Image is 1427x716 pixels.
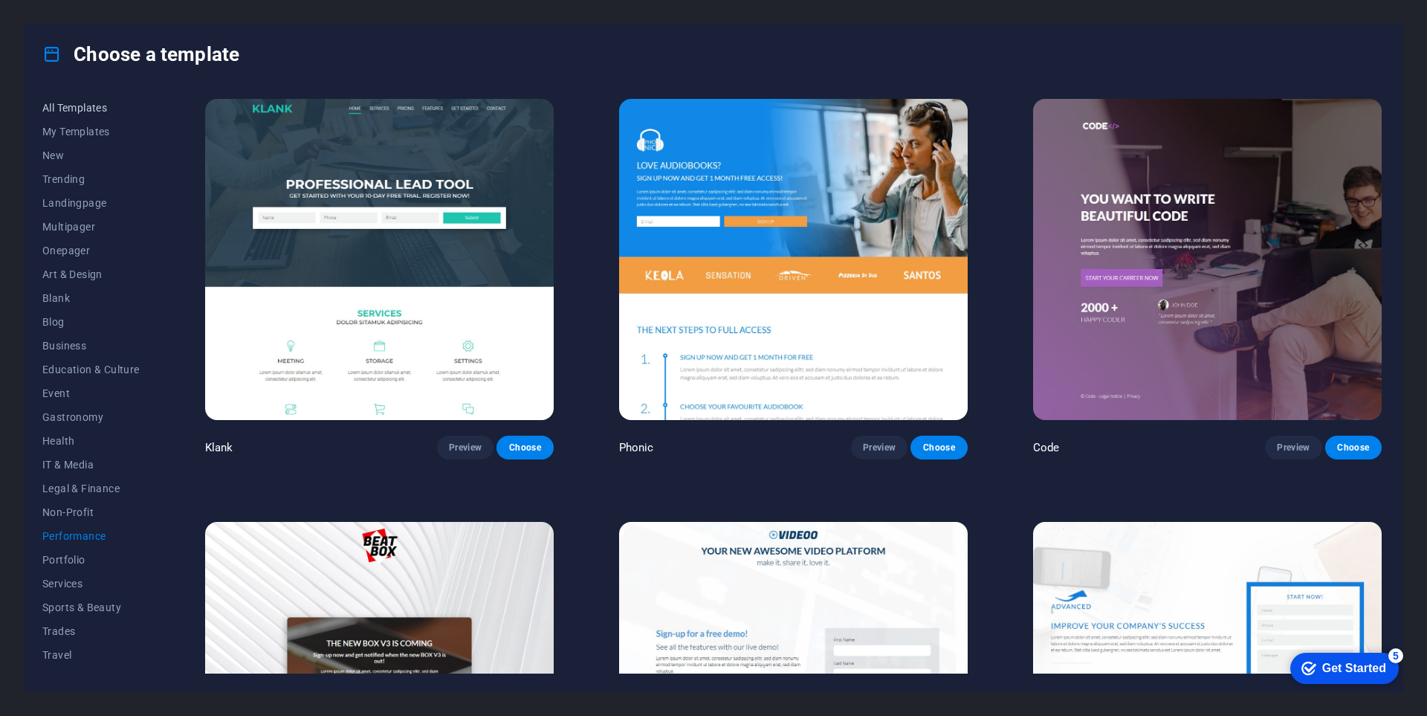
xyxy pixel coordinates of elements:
[42,102,140,114] span: All Templates
[851,436,907,459] button: Preview
[42,143,140,167] button: New
[42,601,140,613] span: Sports & Beauty
[42,334,140,358] button: Business
[42,554,140,566] span: Portfolio
[12,7,120,39] div: Get Started 5 items remaining, 0% complete
[42,358,140,381] button: Education & Culture
[42,239,140,262] button: Onepager
[42,126,140,138] span: My Templates
[42,215,140,239] button: Multipager
[42,673,140,685] span: Wireframe
[508,442,541,454] span: Choose
[42,292,140,304] span: Blank
[42,506,140,518] span: Non-Profit
[449,442,482,454] span: Preview
[42,42,239,66] h4: Choose a template
[42,667,140,691] button: Wireframe
[1033,99,1382,420] img: Code
[1265,436,1321,459] button: Preview
[42,286,140,310] button: Blank
[42,221,140,233] span: Multipager
[42,387,140,399] span: Event
[42,619,140,643] button: Trades
[42,381,140,405] button: Event
[619,440,654,455] p: Phonic
[42,524,140,548] button: Performance
[42,572,140,596] button: Services
[42,578,140,590] span: Services
[42,596,140,619] button: Sports & Beauty
[42,453,140,477] button: IT & Media
[42,459,140,471] span: IT & Media
[42,435,140,447] span: Health
[922,442,955,454] span: Choose
[44,16,108,30] div: Get Started
[42,364,140,375] span: Education & Culture
[42,625,140,637] span: Trades
[42,262,140,286] button: Art & Design
[42,500,140,524] button: Non-Profit
[42,310,140,334] button: Blog
[437,436,494,459] button: Preview
[42,649,140,661] span: Travel
[42,483,140,494] span: Legal & Finance
[1337,442,1370,454] span: Choose
[863,442,896,454] span: Preview
[619,99,968,420] img: Phonic
[205,99,554,420] img: Klank
[42,120,140,143] button: My Templates
[42,316,140,328] span: Blog
[42,340,140,352] span: Business
[42,245,140,257] span: Onepager
[496,436,553,459] button: Choose
[1277,442,1310,454] span: Preview
[42,149,140,161] span: New
[42,405,140,429] button: Gastronomy
[42,548,140,572] button: Portfolio
[42,197,140,209] span: Landingpage
[42,173,140,185] span: Trending
[42,477,140,500] button: Legal & Finance
[42,429,140,453] button: Health
[42,167,140,191] button: Trending
[205,440,233,455] p: Klank
[42,96,140,120] button: All Templates
[910,436,967,459] button: Choose
[110,3,125,18] div: 5
[42,643,140,667] button: Travel
[42,268,140,280] span: Art & Design
[42,530,140,542] span: Performance
[42,191,140,215] button: Landingpage
[1033,440,1060,455] p: Code
[1325,436,1382,459] button: Choose
[42,411,140,423] span: Gastronomy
